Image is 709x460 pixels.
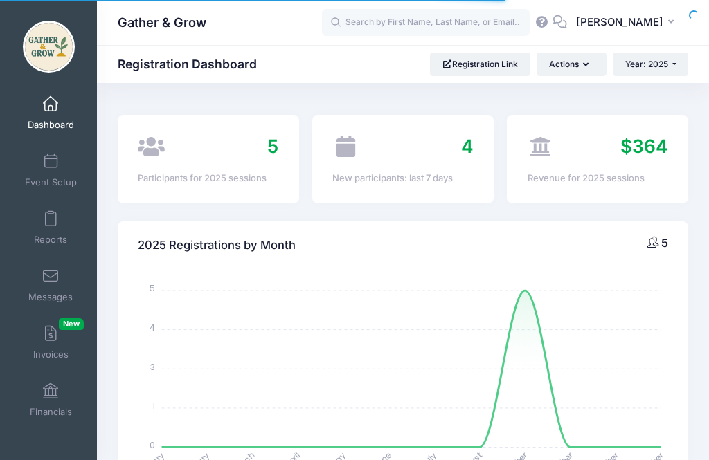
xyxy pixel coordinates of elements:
[528,172,668,185] div: Revenue for 2025 sessions
[34,234,67,246] span: Reports
[18,89,84,137] a: Dashboard
[25,176,77,188] span: Event Setup
[150,282,155,294] tspan: 5
[332,172,473,185] div: New participants: last 7 days
[537,53,606,76] button: Actions
[620,135,668,157] span: $364
[28,119,74,131] span: Dashboard
[18,203,84,252] a: Reports
[118,57,269,71] h1: Registration Dashboard
[150,360,155,372] tspan: 3
[661,236,668,250] span: 5
[138,172,278,185] div: Participants for 2025 sessions
[152,400,155,412] tspan: 1
[23,21,75,73] img: Gather & Grow
[430,53,530,76] a: Registration Link
[567,7,688,39] button: [PERSON_NAME]
[18,376,84,424] a: Financials
[30,406,72,418] span: Financials
[18,146,84,194] a: Event Setup
[267,135,278,157] span: 5
[28,291,73,303] span: Messages
[59,318,84,330] span: New
[322,9,530,37] input: Search by First Name, Last Name, or Email...
[118,7,206,39] h1: Gather & Grow
[576,15,663,30] span: [PERSON_NAME]
[150,439,155,451] tspan: 0
[150,322,155,333] tspan: 4
[138,226,296,265] h4: 2025 Registrations by Month
[625,59,668,69] span: Year: 2025
[613,53,688,76] button: Year: 2025
[461,135,474,157] span: 4
[18,261,84,309] a: Messages
[18,318,84,367] a: InvoicesNew
[33,349,69,360] span: Invoices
